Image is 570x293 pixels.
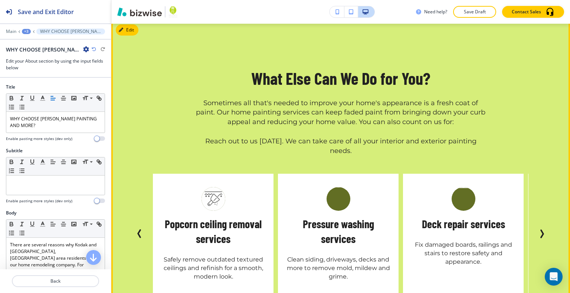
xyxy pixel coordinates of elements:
[6,198,72,204] h4: Enable pasting more styles (dev only)
[327,187,350,211] img: Pressure washing services
[10,116,101,129] p: WHY CHOOSE [PERSON_NAME] PAINTING AND MORE?
[534,226,549,241] button: Next Slide
[117,7,162,16] img: Bizwise Logo
[453,6,496,18] button: Save Draft
[6,136,72,141] h4: Enable pasting more styles (dev only)
[545,268,563,286] div: Open Intercom Messenger
[10,242,101,275] p: There are several reasons why Kodak and [GEOGRAPHIC_DATA], [GEOGRAPHIC_DATA] area residents prefe...
[116,24,138,36] button: Edit
[6,84,15,90] h2: Title
[36,29,105,34] button: WHY CHOOSE [PERSON_NAME] PAINTING AND MORE?
[160,255,266,281] p: Safely remove outdated textured ceilings and refinish for a smooth, modern look.
[40,29,101,34] p: WHY CHOOSE [PERSON_NAME] PAINTING AND MORE?
[18,7,74,16] h2: Save and Exit Editor
[6,29,16,34] button: Main
[6,210,16,216] h2: Body
[422,217,505,232] h5: Deck repair services
[463,9,487,15] p: Save Draft
[132,226,147,241] button: Previous Slide
[251,67,430,90] h3: What Else Can We Do for You?
[512,9,541,15] p: Contact Sales
[285,217,391,246] h5: Pressure washing services
[12,275,99,287] button: Back
[6,58,105,71] h3: Edit your About section by using the input fields below
[285,255,391,281] p: Clean siding, driveways, decks and more to remove mold, mildew and grime.
[202,187,225,211] img: Popcorn ceiling removal services
[160,217,266,246] h5: Popcorn ceiling removal services
[22,29,31,34] button: +3
[410,240,516,266] p: Fix damaged boards, railings and stairs to restore safety and appearance.
[196,99,485,156] p: Sometimes all that's needed to improve your home's appearance is a fresh coat of paint. Our home ...
[424,9,447,15] h3: Need help?
[13,278,98,284] p: Back
[6,147,23,154] h2: Subtitle
[6,46,80,53] h2: WHY CHOOSE [PERSON_NAME] PAINTING AND MORE?
[168,6,178,18] img: Your Logo
[452,187,475,211] img: Deck repair services
[502,6,564,18] button: Contact Sales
